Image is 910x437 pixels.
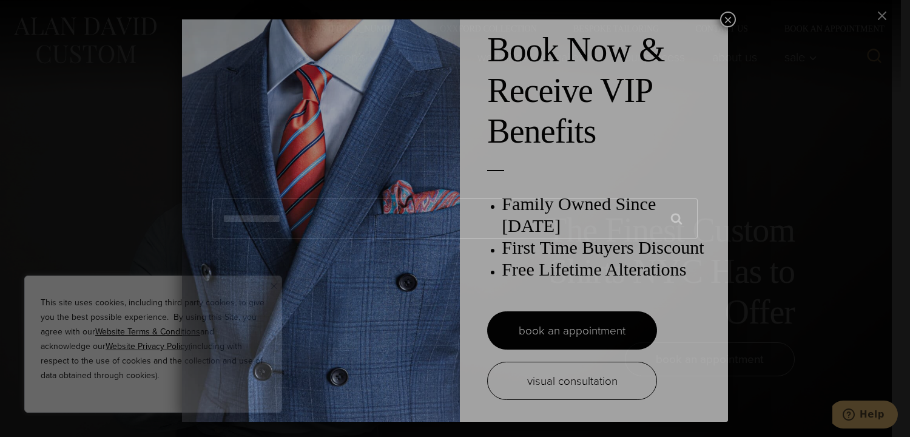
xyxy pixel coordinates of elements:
[487,362,657,400] a: visual consultation
[27,8,52,19] span: Help
[502,237,716,259] h3: First Time Buyers Discount
[487,30,716,152] h2: Book Now & Receive VIP Benefits
[720,12,736,27] button: Close
[502,193,716,237] h3: Family Owned Since [DATE]
[502,259,716,280] h3: Free Lifetime Alterations
[487,311,657,350] a: book an appointment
